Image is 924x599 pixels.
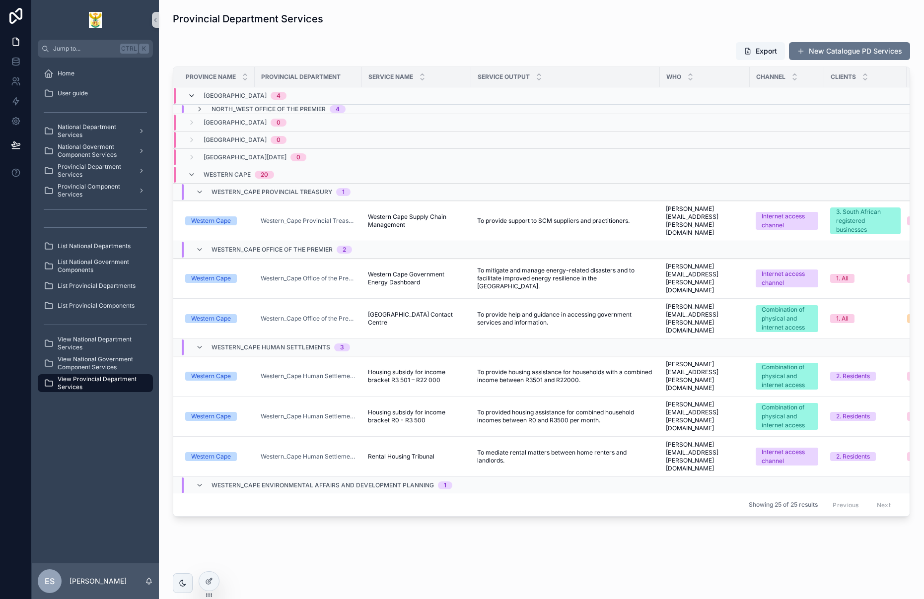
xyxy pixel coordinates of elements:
[831,73,856,81] span: Clients
[204,171,251,179] span: Western Cape
[666,303,744,334] a: [PERSON_NAME][EMAIL_ADDRESS][PERSON_NAME][DOMAIN_NAME]
[296,153,300,161] div: 0
[191,274,231,283] div: Western Cape
[58,163,130,179] span: Provincial Department Services
[185,216,249,225] a: Western Cape
[368,213,465,229] a: Western Cape Supply Chain Management
[191,412,231,421] div: Western Cape
[212,105,326,113] span: North_West Office of the Premier
[477,266,654,290] a: To mitigate and manage energy-related disasters and to facilitate improved energy resilience in t...
[368,270,465,286] a: Western Cape Government Energy Dashboard
[836,372,870,381] div: 2. Residents
[836,412,870,421] div: 2. Residents
[38,65,153,82] a: Home
[261,274,356,282] a: Western_Cape Office of the Premier
[204,153,286,161] span: [GEOGRAPHIC_DATA][DATE]
[58,69,74,77] span: Home
[789,42,910,60] a: New Catalogue PD Services
[340,343,344,351] div: 3
[191,452,231,461] div: Western Cape
[38,237,153,255] a: List National Departments
[762,403,812,430] div: Combination of physical and internet access
[666,441,744,472] span: [PERSON_NAME][EMAIL_ADDRESS][PERSON_NAME][DOMAIN_NAME]
[836,274,849,283] div: 1. All
[173,12,323,26] h1: Provincial Department Services
[830,372,901,381] a: 2. Residents
[58,242,131,250] span: List National Departments
[444,481,446,489] div: 1
[830,207,901,234] a: 3. South African registered businesses
[477,408,654,424] span: To provided housing assistance for combined household incomes between R0 and R3500 per month.
[478,73,530,81] span: Service Output
[666,73,681,81] span: Who
[368,453,434,461] span: Rental Housing Tribunal
[261,412,356,420] a: Western_Cape Human Settlements
[191,314,231,323] div: Western Cape
[191,216,231,225] div: Western Cape
[749,501,818,509] span: Showing 25 of 25 results
[477,368,654,384] a: To provide housing assistance for households with a combined income between R3501 and R22000.
[261,73,341,81] span: Provincial Department
[666,400,744,432] span: [PERSON_NAME][EMAIL_ADDRESS][PERSON_NAME][DOMAIN_NAME]
[185,314,249,323] a: Western Cape
[261,217,356,225] a: Western_Cape Provincial Treasury
[261,453,356,461] a: Western_Cape Human Settlements
[38,334,153,352] a: View National Department Services
[830,412,901,421] a: 2. Residents
[336,105,340,113] div: 4
[836,207,895,234] div: 3. South African registered businesses
[185,372,249,381] a: Western Cape
[666,263,744,294] a: [PERSON_NAME][EMAIL_ADDRESS][PERSON_NAME][DOMAIN_NAME]
[212,481,434,489] span: Western_Cape Environmental Affairs and Development Planning
[38,162,153,180] a: Provincial Department Services
[38,257,153,275] a: List National Government Components
[140,45,148,53] span: K
[666,360,744,392] span: [PERSON_NAME][EMAIL_ADDRESS][PERSON_NAME][DOMAIN_NAME]
[204,119,267,127] span: [GEOGRAPHIC_DATA]
[38,142,153,160] a: National Goverment Component Services
[45,575,55,587] span: ES
[477,311,654,327] a: To provide help and guidance in accessing government services and information.
[756,363,818,390] a: Combination of physical and internet access
[38,84,153,102] a: User guide
[212,343,330,351] span: Western_Cape Human Settlements
[368,408,465,424] span: Housing subsidy for income bracket R0 - R3 500
[736,42,785,60] button: Export
[58,375,143,391] span: View Provincial Department Services
[277,136,281,144] div: 0
[261,372,356,380] span: Western_Cape Human Settlements
[277,119,281,127] div: 0
[58,183,130,199] span: Provincial Component Services
[185,274,249,283] a: Western Cape
[58,143,130,159] span: National Goverment Component Services
[58,302,135,310] span: List Provincial Components
[368,368,465,384] span: Housing subsidy for income bracket R3 501 – R22 000
[261,315,356,323] a: Western_Cape Office of the Premier
[38,40,153,58] button: Jump to...CtrlK
[38,182,153,200] a: Provincial Component Services
[830,314,901,323] a: 1. All
[38,122,153,140] a: National Department Services
[58,89,88,97] span: User guide
[58,123,130,139] span: National Department Services
[368,311,465,327] a: [GEOGRAPHIC_DATA] Contact Centre
[477,449,654,465] a: To mediate rental matters between home renters and landlords.
[38,354,153,372] a: View National Government Component Services
[368,453,465,461] a: Rental Housing Tribunal
[368,73,413,81] span: Service Name
[762,212,812,230] div: Internet access channel
[89,12,101,28] img: App logo
[756,212,818,230] a: Internet access channel
[756,269,818,287] a: Internet access channel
